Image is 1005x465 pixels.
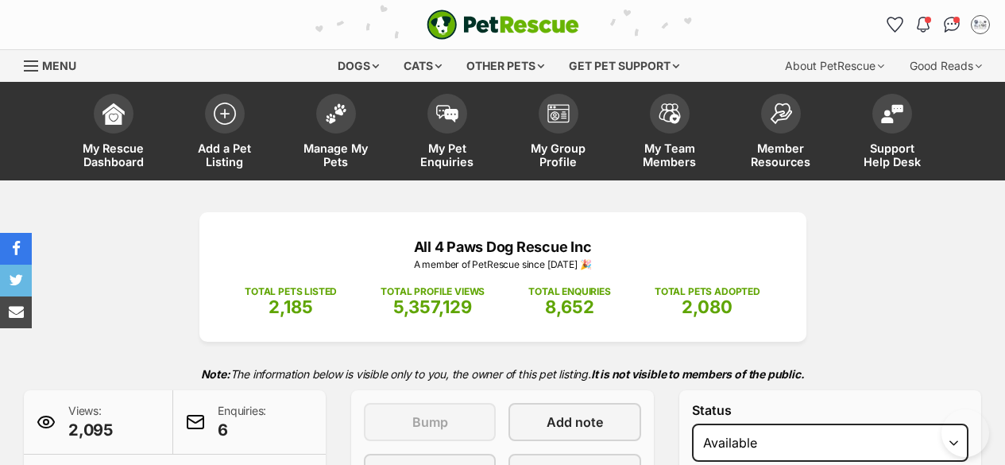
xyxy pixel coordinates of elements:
[201,367,230,381] strong: Note:
[392,86,503,180] a: My Pet Enquiries
[68,419,113,441] span: 2,095
[102,103,125,125] img: dashboard-icon-eb2f2d2d3e046f16d808141f083e7271f6b2e854fb5c12c21221c1fb7104beca.svg
[558,50,690,82] div: Get pet support
[412,141,483,169] span: My Pet Enquiries
[944,17,961,33] img: chat-41dd97257d64d25036548639549fe6c8038ab92f7586957e7f3b1b290dea8141.svg
[939,12,964,37] a: Conversations
[24,358,981,390] p: The information below is visible only to you, the owner of this pet listing.
[280,86,392,180] a: Manage My Pets
[655,285,760,299] p: TOTAL PETS ADOPTED
[214,103,236,125] img: add-pet-listing-icon-0afa8454b4691262ce3f59096e99ab1cd57d4a30225e0717b998d2c9b9846f56.svg
[523,141,594,169] span: My Group Profile
[68,403,113,441] p: Views:
[300,141,372,169] span: Manage My Pets
[218,403,266,441] p: Enquiries:
[364,403,496,441] button: Bump
[508,403,640,441] a: Add note
[24,50,87,79] a: Menu
[381,285,485,299] p: TOTAL PROFILE VIEWS
[882,12,907,37] a: Favourites
[899,50,993,82] div: Good Reads
[503,86,614,180] a: My Group Profile
[58,86,169,180] a: My Rescue Dashboard
[427,10,579,40] img: logo-e224e6f780fb5917bec1dbf3a21bbac754714ae5b6737aabdf751b685950b380.svg
[856,141,928,169] span: Support Help Desk
[941,409,989,457] iframe: Help Scout Beacon - Open
[682,296,732,317] span: 2,080
[917,17,930,33] img: notifications-46538b983faf8c2785f20acdc204bb7945ddae34d4c08c2a6579f10ce5e182be.svg
[591,367,805,381] strong: It is not visible to members of the public.
[774,50,895,82] div: About PetRescue
[770,103,792,124] img: member-resources-icon-8e73f808a243e03378d46382f2149f9095a855e16c252ad45f914b54edf8863c.svg
[745,141,817,169] span: Member Resources
[223,258,783,272] p: A member of PetRescue since [DATE] 🎉
[972,17,988,33] img: Maryanne profile pic
[223,236,783,258] p: All 4 Paws Dog Rescue Inc
[78,141,149,169] span: My Rescue Dashboard
[189,141,261,169] span: Add a Pet Listing
[218,419,266,441] span: 6
[725,86,837,180] a: Member Resources
[910,12,936,37] button: Notifications
[325,103,347,124] img: manage-my-pets-icon-02211641906a0b7f246fdf0571729dbe1e7629f14944591b6c1af311fb30b64b.svg
[968,12,993,37] button: My account
[837,86,948,180] a: Support Help Desk
[528,285,610,299] p: TOTAL ENQUIRIES
[412,413,448,432] span: Bump
[169,86,280,180] a: Add a Pet Listing
[436,105,458,122] img: pet-enquiries-icon-7e3ad2cf08bfb03b45e93fb7055b45f3efa6380592205ae92323e6603595dc1f.svg
[614,86,725,180] a: My Team Members
[327,50,390,82] div: Dogs
[659,103,681,124] img: team-members-icon-5396bd8760b3fe7c0b43da4ab00e1e3bb1a5d9ba89233759b79545d2d3fc5d0d.svg
[393,296,472,317] span: 5,357,129
[42,59,76,72] span: Menu
[455,50,555,82] div: Other pets
[547,413,603,432] span: Add note
[692,403,968,417] label: Status
[882,12,993,37] ul: Account quick links
[245,285,337,299] p: TOTAL PETS LISTED
[427,10,579,40] a: PetRescue
[881,104,903,123] img: help-desk-icon-fdf02630f3aa405de69fd3d07c3f3aa587a6932b1a1747fa1d2bba05be0121f9.svg
[545,296,594,317] span: 8,652
[269,296,313,317] span: 2,185
[392,50,453,82] div: Cats
[547,104,570,123] img: group-profile-icon-3fa3cf56718a62981997c0bc7e787c4b2cf8bcc04b72c1350f741eb67cf2f40e.svg
[634,141,705,169] span: My Team Members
